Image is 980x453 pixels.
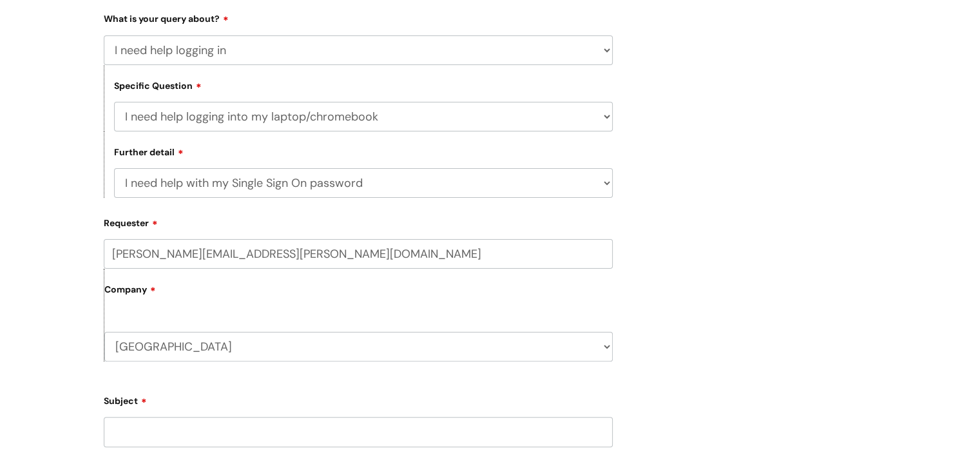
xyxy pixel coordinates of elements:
label: Subject [104,391,613,407]
label: Requester [104,213,613,229]
input: Email [104,239,613,269]
label: What is your query about? [104,9,613,24]
label: Specific Question [114,79,202,92]
label: Company [104,280,613,309]
label: Further detail [114,145,184,158]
